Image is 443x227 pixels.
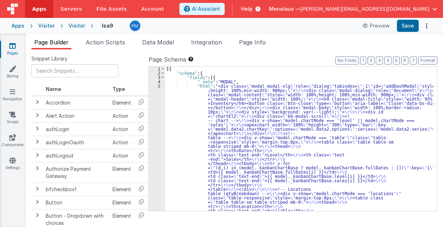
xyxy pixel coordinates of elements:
td: Authorize Payment Gateway [43,162,110,183]
td: authLoginOauth [43,136,110,149]
span: Snippet Library [31,55,68,62]
button: No Folds [335,57,359,64]
img: a12ed5ba5769bda9d2665f51d2850528 [130,21,140,31]
button: 7 [410,57,417,64]
div: 2 [149,71,165,75]
td: Alert Action [43,109,110,122]
td: authLogout [43,149,110,162]
td: Element [110,96,134,110]
span: Page Schema [149,55,186,64]
button: Options [422,21,432,31]
button: Menelaus — [PERSON_NAME][EMAIL_ADDRESS][DOMAIN_NAME] [269,5,437,13]
span: Help [241,5,253,13]
td: Action [110,149,134,162]
span: Action Scripts [86,39,125,46]
td: authLogin [43,122,110,136]
h4: lsa9 [102,23,113,28]
button: 2 [368,57,374,64]
button: 4 [384,57,392,64]
td: Action [110,109,134,122]
td: bfcheckbox1 [43,183,110,196]
td: Element [110,196,134,209]
span: Name [46,86,61,92]
input: Search Snippets ... [31,64,119,77]
span: File Assets [96,5,127,13]
button: 5 [393,57,400,64]
div: 4 [149,79,165,84]
button: Format [418,57,437,64]
span: AI Assistant [192,5,220,13]
span: Apps [32,5,46,13]
div: Visitor [69,22,85,29]
span: Page Builder [34,39,69,46]
div: 1 [149,67,165,71]
div: 3 [149,75,165,79]
td: Element [110,162,134,183]
button: AI Assistant [179,3,225,15]
button: 1 [360,57,366,64]
td: Action [110,122,134,136]
span: Servers [60,5,82,13]
div: Visitor [38,22,55,29]
button: Save [397,20,419,32]
span: Menelaus — [269,5,300,13]
span: Type [113,86,125,92]
div: Apps [11,22,24,29]
span: Integration [191,39,222,46]
button: 6 [401,57,408,64]
td: Accordion [43,96,110,110]
span: Data Model [142,39,174,46]
td: Element [110,183,134,196]
button: Preview [358,20,394,32]
span: Page Info [239,39,266,46]
button: 3 [376,57,383,64]
span: [PERSON_NAME][EMAIL_ADDRESS][DOMAIN_NAME] [300,5,429,13]
td: Button [43,196,110,209]
td: Action [110,136,134,149]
